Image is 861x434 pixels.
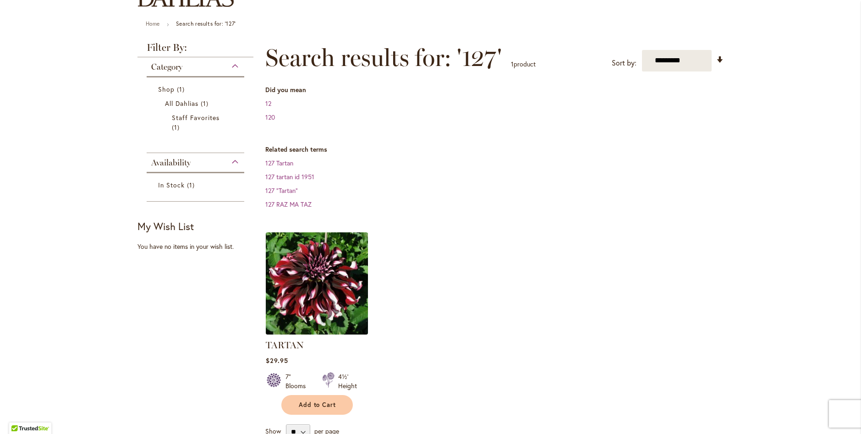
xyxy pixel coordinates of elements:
[265,159,293,167] a: 127 Tartan
[158,180,236,190] a: In Stock 1
[263,230,370,337] img: Tartan
[172,113,220,122] span: Staff Favorites
[285,372,311,390] div: 7" Blooms
[265,200,312,209] a: 127 RAZ MA TAZ
[158,181,185,189] span: In Stock
[158,84,236,94] a: Shop
[158,85,175,93] span: Shop
[265,44,502,71] span: Search results for: '127'
[338,372,357,390] div: 4½' Height
[151,158,191,168] span: Availability
[511,60,514,68] span: 1
[265,145,724,154] dt: Related search terms
[172,113,222,132] a: Staff Favorites
[165,99,229,108] a: All Dahlias
[187,180,197,190] span: 1
[281,395,353,415] button: Add to Cart
[511,57,536,71] p: product
[137,242,260,251] div: You have no items in your wish list.
[137,43,254,57] strong: Filter By:
[177,84,187,94] span: 1
[137,220,194,233] strong: My Wish List
[165,99,199,108] span: All Dahlias
[266,328,368,336] a: Tartan
[146,20,160,27] a: Home
[176,20,236,27] strong: Search results for: '127'
[299,401,336,409] span: Add to Cart
[265,85,724,94] dt: Did you mean
[265,99,271,108] a: 12
[612,55,636,71] label: Sort by:
[265,186,298,195] a: 127 “Tartan”
[265,113,275,121] a: 120
[266,340,304,351] a: TARTAN
[172,122,182,132] span: 1
[265,172,314,181] a: 127 tartan id 1951
[266,356,288,365] span: $29.95
[201,99,211,108] span: 1
[7,401,33,427] iframe: Launch Accessibility Center
[151,62,182,72] span: Category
